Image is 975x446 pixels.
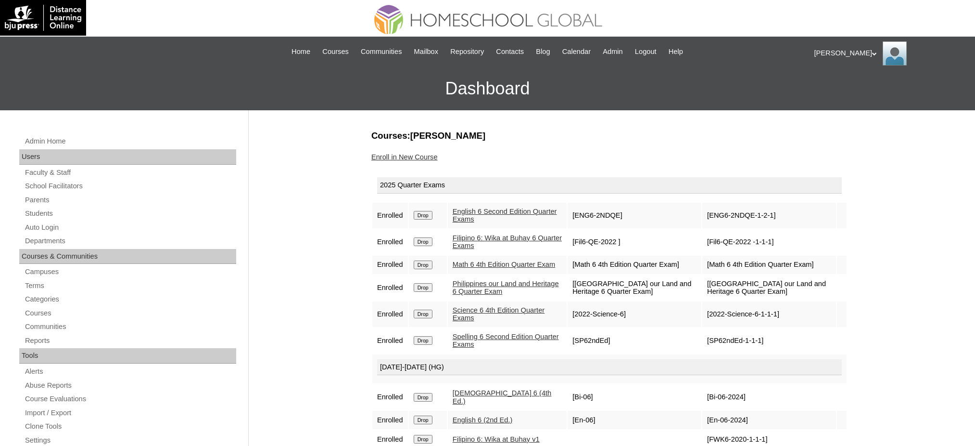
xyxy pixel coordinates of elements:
span: Admin [603,46,623,57]
div: Courses & Communities [19,249,236,264]
a: Categories [24,293,236,305]
h3: Courses:[PERSON_NAME] [371,130,848,142]
a: Reports [24,335,236,347]
td: [Fil6-QE-2022 -1-1-1] [702,229,836,255]
a: Departments [24,235,236,247]
td: [Fil6-QE-2022 ] [568,229,701,255]
a: Calendar [557,46,595,57]
img: logo-white.png [5,5,81,31]
a: Math 6 4th Edition Quarter Exam [453,261,555,268]
td: [[GEOGRAPHIC_DATA] our Land and Heritage 6 Quarter Exam] [702,275,836,301]
a: Admin [598,46,628,57]
input: Drop [414,336,432,345]
div: Tools [19,348,236,364]
a: Communities [356,46,407,57]
a: Faculty & Staff [24,167,236,179]
td: [2022-Science-6] [568,302,701,327]
a: Abuse Reports [24,380,236,392]
a: Students [24,208,236,220]
input: Drop [414,393,432,402]
a: English 6 (2nd Ed.) [453,416,513,424]
input: Drop [414,435,432,444]
a: Repository [445,46,489,57]
td: [Bi-06-2024] [702,384,836,410]
input: Drop [414,211,432,220]
input: Drop [414,261,432,269]
td: Enrolled [372,384,408,410]
a: Filipino 6: Wika at Buhay 6 Quarter Exams [453,234,562,250]
a: Communities [24,321,236,333]
input: Drop [414,283,432,292]
td: Enrolled [372,411,408,429]
td: Enrolled [372,275,408,301]
td: [ENG6-2NDQE-1-2-1] [702,203,836,228]
a: Help [664,46,688,57]
td: [Math 6 4th Edition Quarter Exam] [702,256,836,274]
a: Clone Tools [24,420,236,433]
a: Philippines our Land and Heritage 6 Quarter Exam [453,280,559,296]
td: [[GEOGRAPHIC_DATA] our Land and Heritage 6 Quarter Exam] [568,275,701,301]
a: Spelling 6 Second Edition Quarter Exams [453,333,559,349]
a: Campuses [24,266,236,278]
h3: Dashboard [5,67,970,110]
span: Mailbox [414,46,439,57]
a: Import / Export [24,407,236,419]
div: 2025 Quarter Exams [377,177,842,194]
td: [2022-Science-6-1-1-1] [702,302,836,327]
a: Home [287,46,315,57]
a: Enroll in New Course [371,153,438,161]
a: Filipino 6: Wika at Buhay v1 [453,435,540,443]
a: Admin Home [24,135,236,147]
a: English 6 Second Edition Quarter Exams [453,208,557,223]
span: Contacts [496,46,524,57]
span: Courses [322,46,349,57]
span: Calendar [562,46,591,57]
div: Users [19,149,236,165]
td: Enrolled [372,229,408,255]
input: Drop [414,416,432,424]
a: [DEMOGRAPHIC_DATA] 6 (4th Ed.) [453,389,552,405]
input: Drop [414,310,432,318]
a: School Facilitators [24,180,236,192]
img: Ariane Ebuen [883,41,907,66]
a: Courses [24,307,236,319]
div: [PERSON_NAME] [814,41,966,66]
a: Terms [24,280,236,292]
a: Parents [24,194,236,206]
a: Mailbox [409,46,443,57]
a: Alerts [24,366,236,378]
span: Help [669,46,683,57]
span: Home [291,46,310,57]
span: Blog [536,46,550,57]
td: [Bi-06] [568,384,701,410]
a: Courses [317,46,354,57]
td: Enrolled [372,302,408,327]
span: Communities [361,46,402,57]
span: Logout [635,46,657,57]
input: Drop [414,237,432,246]
a: Contacts [491,46,529,57]
a: Auto Login [24,222,236,234]
td: [SP62ndEd-1-1-1] [702,328,836,354]
td: Enrolled [372,203,408,228]
a: Science 6 4th Edition Quarter Exams [453,306,544,322]
a: Blog [531,46,555,57]
a: Course Evaluations [24,393,236,405]
div: [DATE]-[DATE] (HG) [377,359,842,376]
td: [Math 6 4th Edition Quarter Exam] [568,256,701,274]
td: Enrolled [372,256,408,274]
span: Repository [450,46,484,57]
td: Enrolled [372,328,408,354]
td: [ENG6-2NDQE] [568,203,701,228]
td: [SP62ndEd] [568,328,701,354]
a: Logout [630,46,661,57]
td: [En-06] [568,411,701,429]
td: [En-06-2024] [702,411,836,429]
